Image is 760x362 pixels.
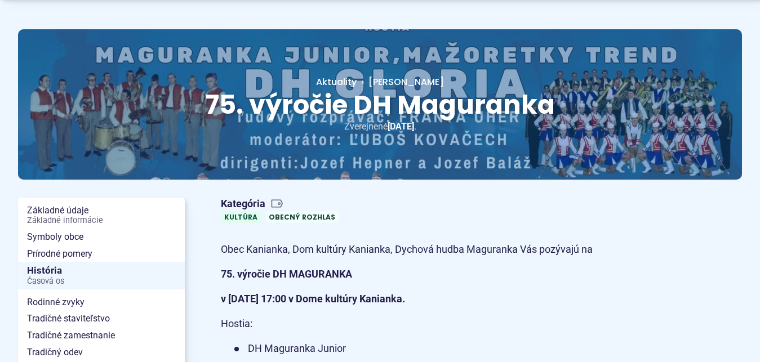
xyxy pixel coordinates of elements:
[368,75,444,88] span: [PERSON_NAME]
[316,75,357,88] a: Aktuality
[27,202,176,229] span: Základné údaje
[388,121,414,132] span: [DATE]
[18,262,185,289] a: HistóriaČasová os
[27,245,176,262] span: Prírodné pomery
[221,211,261,223] a: Kultúra
[27,216,176,225] span: Základné informácie
[234,340,621,357] li: DH Maguranka Junior
[27,344,176,361] span: Tradičný odev
[265,211,339,223] a: Obecný rozhlas
[357,75,444,88] a: [PERSON_NAME]
[18,310,185,327] a: Tradičné staviteľstvo
[221,198,343,211] span: Kategória
[18,229,185,245] a: Symboly obce
[18,327,185,344] a: Tradičné zamestnanie
[27,327,176,344] span: Tradičné zamestnanie
[206,87,555,123] span: 75. výročie DH Maguranka
[54,119,706,134] p: Zverejnené .
[221,241,621,258] p: Obec Kanianka, Dom kultúry Kanianka, Dychová hudba Maguranka Vás pozývajú na
[221,268,352,280] strong: 75. výročie DH MAGURANKA
[18,294,185,311] a: Rodinné zvyky
[27,294,176,311] span: Rodinné zvyky
[27,262,176,289] span: História
[27,310,176,327] span: Tradičné staviteľstvo
[221,315,621,333] p: Hostia:
[18,202,185,229] a: Základné údajeZákladné informácie
[221,293,405,305] strong: v [DATE] 17:00 v Dome kultúry Kanianka.
[27,277,176,286] span: Časová os
[18,344,185,361] a: Tradičný odev
[18,245,185,262] a: Prírodné pomery
[27,229,176,245] span: Symboly obce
